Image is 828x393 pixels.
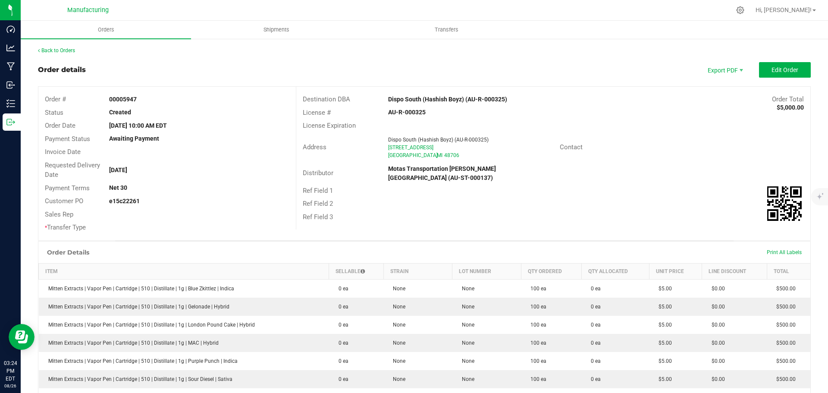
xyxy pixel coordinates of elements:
[735,6,746,14] div: Manage settings
[458,376,474,382] span: None
[772,304,796,310] span: $500.00
[586,376,601,382] span: 0 ea
[388,145,433,151] span: [STREET_ADDRESS]
[44,322,255,328] span: Mitten Extracts | Vapor Pen | Cartridge | 510 | Distillate | 1g | London Pound Cake | Hybrid
[44,376,232,382] span: Mitten Extracts | Vapor Pen | Cartridge | 510 | Distillate | 1g | Sour Diesel | Sativa
[772,358,796,364] span: $500.00
[334,340,348,346] span: 0 ea
[586,304,601,310] span: 0 ea
[9,324,34,350] iframe: Resource center
[109,96,137,103] strong: 00005947
[86,26,126,34] span: Orders
[303,109,331,116] span: License #
[707,322,725,328] span: $0.00
[389,376,405,382] span: None
[6,25,15,34] inline-svg: Dashboard
[388,109,426,116] strong: AU-R-000325
[45,197,83,205] span: Customer PO
[44,340,219,346] span: Mitten Extracts | Vapor Pen | Cartridge | 510 | Distillate | 1g | MAC | Hybrid
[47,249,89,256] h1: Order Details
[389,340,405,346] span: None
[389,358,405,364] span: None
[6,99,15,108] inline-svg: Inventory
[361,21,532,39] a: Transfers
[649,263,702,279] th: Unit Price
[756,6,812,13] span: Hi, [PERSON_NAME]!
[45,223,86,231] span: Transfer Type
[707,376,725,382] span: $0.00
[303,187,333,195] span: Ref Field 1
[654,358,672,364] span: $5.00
[389,286,405,292] span: None
[45,109,63,116] span: Status
[388,96,507,103] strong: Dispo South (Hashish Boyz) (AU-R-000325)
[21,21,191,39] a: Orders
[654,340,672,346] span: $5.00
[767,263,810,279] th: Total
[388,152,438,158] span: [GEOGRAPHIC_DATA]
[444,152,459,158] span: 48706
[437,152,442,158] span: MI
[586,358,601,364] span: 0 ea
[303,213,333,221] span: Ref Field 3
[44,304,229,310] span: Mitten Extracts | Vapor Pen | Cartridge | 510 | Distillate | 1g | Gelonade | Hybrid
[39,263,329,279] th: Item
[452,263,521,279] th: Lot Number
[581,263,649,279] th: Qty Allocated
[6,44,15,52] inline-svg: Analytics
[707,304,725,310] span: $0.00
[654,304,672,310] span: $5.00
[109,198,140,204] strong: e15c22261
[654,286,672,292] span: $5.00
[334,358,348,364] span: 0 ea
[772,66,798,73] span: Edit Order
[526,376,546,382] span: 100 ea
[4,359,17,383] p: 03:24 PM EDT
[526,340,546,346] span: 100 ea
[6,81,15,89] inline-svg: Inbound
[6,62,15,71] inline-svg: Manufacturing
[759,62,811,78] button: Edit Order
[303,169,333,177] span: Distributor
[109,167,127,173] strong: [DATE]
[458,322,474,328] span: None
[772,340,796,346] span: $500.00
[252,26,301,34] span: Shipments
[772,322,796,328] span: $500.00
[45,184,90,192] span: Payment Terms
[109,184,127,191] strong: Net 30
[423,26,470,34] span: Transfers
[436,152,437,158] span: ,
[388,137,489,143] span: Dispo South (Hashish Boyz) (AU-R-000325)
[109,135,159,142] strong: Awaiting Payment
[389,304,405,310] span: None
[303,200,333,208] span: Ref Field 2
[334,304,348,310] span: 0 ea
[334,376,348,382] span: 0 ea
[45,211,73,218] span: Sales Rep
[389,322,405,328] span: None
[67,6,109,14] span: Manufacturing
[38,47,75,53] a: Back to Orders
[699,62,750,78] li: Export PDF
[458,358,474,364] span: None
[458,286,474,292] span: None
[526,286,546,292] span: 100 ea
[45,95,66,103] span: Order #
[38,65,86,75] div: Order details
[45,135,90,143] span: Payment Status
[388,165,496,181] strong: Motas Transportation [PERSON_NAME][GEOGRAPHIC_DATA] (AU-ST-000137)
[702,263,767,279] th: Line Discount
[707,358,725,364] span: $0.00
[6,118,15,126] inline-svg: Outbound
[109,122,167,129] strong: [DATE] 10:00 AM EDT
[526,304,546,310] span: 100 ea
[45,161,100,179] span: Requested Delivery Date
[191,21,361,39] a: Shipments
[44,358,238,364] span: Mitten Extracts | Vapor Pen | Cartridge | 510 | Distillate | 1g | Purple Punch | Indica
[707,286,725,292] span: $0.00
[303,95,350,103] span: Destination DBA
[767,186,802,221] qrcode: 00005947
[44,286,234,292] span: Mitten Extracts | Vapor Pen | Cartridge | 510 | Distillate | 1g | Blue Zkittlez | Indica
